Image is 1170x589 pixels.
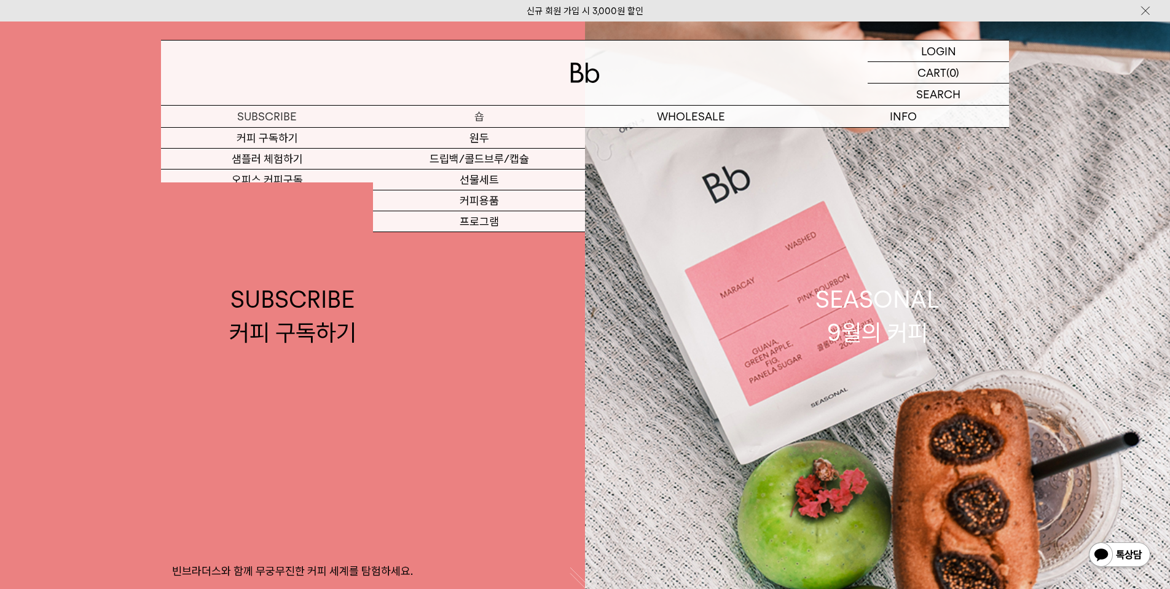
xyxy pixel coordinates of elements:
[373,106,585,127] a: 숍
[917,62,946,83] p: CART
[373,149,585,170] a: 드립백/콜드브루/캡슐
[585,106,797,127] p: WHOLESALE
[373,211,585,232] a: 프로그램
[815,283,940,348] div: SEASONAL 9월의 커피
[946,62,959,83] p: (0)
[1088,541,1152,571] img: 카카오톡 채널 1:1 채팅 버튼
[868,41,1009,62] a: LOGIN
[229,283,356,348] div: SUBSCRIBE 커피 구독하기
[161,128,373,149] a: 커피 구독하기
[797,106,1009,127] p: INFO
[373,170,585,190] a: 선물세트
[921,41,956,61] p: LOGIN
[373,190,585,211] a: 커피용품
[373,128,585,149] a: 원두
[570,63,600,83] img: 로고
[916,84,960,105] p: SEARCH
[161,106,373,127] a: SUBSCRIBE
[868,62,1009,84] a: CART (0)
[527,6,643,17] a: 신규 회원 가입 시 3,000원 할인
[161,170,373,190] a: 오피스 커피구독
[161,149,373,170] a: 샘플러 체험하기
